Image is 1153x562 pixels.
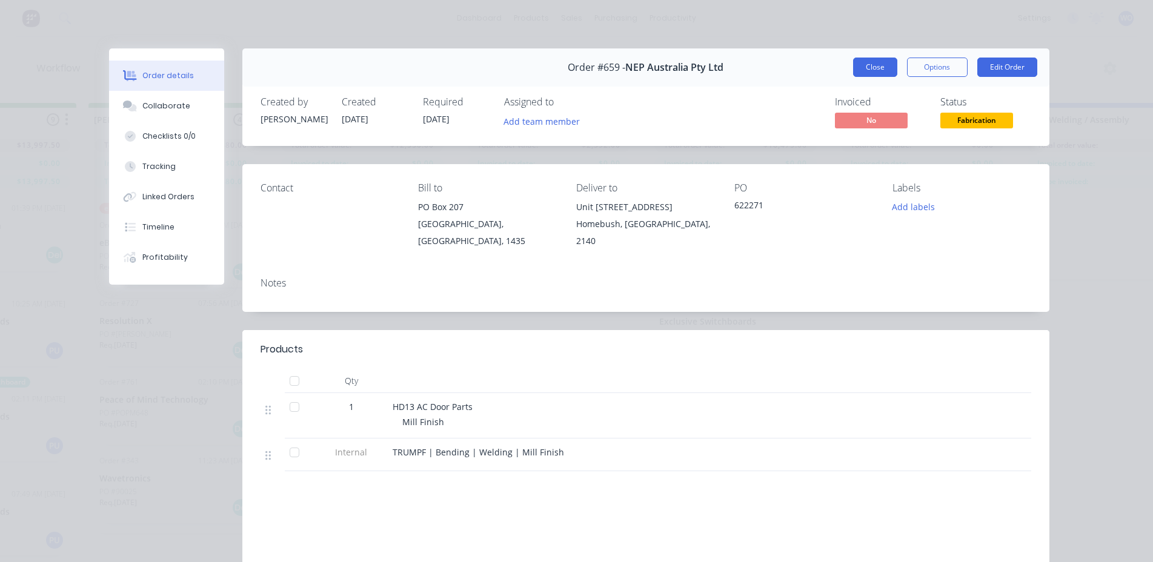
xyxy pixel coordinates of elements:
span: Fabrication [940,113,1013,128]
div: Tracking [142,161,176,172]
div: Profitability [142,252,188,263]
div: Notes [261,277,1031,289]
button: Fabrication [940,113,1013,131]
span: Mill Finish [402,416,444,428]
span: [DATE] [423,113,450,125]
button: Linked Orders [109,182,224,212]
div: Deliver to [576,182,715,194]
button: Add team member [497,113,586,129]
button: Add labels [886,199,942,215]
button: Profitability [109,242,224,273]
span: [DATE] [342,113,368,125]
div: Unit [STREET_ADDRESS] [576,199,715,216]
div: PO Box 207 [418,199,557,216]
div: Contact [261,182,399,194]
span: 1 [349,400,354,413]
div: [PERSON_NAME] [261,113,327,125]
div: 622271 [734,199,873,216]
div: Created by [261,96,327,108]
div: Linked Orders [142,191,194,202]
div: Status [940,96,1031,108]
div: Required [423,96,490,108]
button: Tracking [109,151,224,182]
div: Labels [892,182,1031,194]
div: Bill to [418,182,557,194]
span: Internal [320,446,383,458]
span: NEP Australia Pty Ltd [625,62,723,73]
div: Collaborate [142,101,190,111]
div: PO [734,182,873,194]
span: TRUMPF | Bending | Welding | Mill Finish [393,446,564,458]
button: Checklists 0/0 [109,121,224,151]
button: Timeline [109,212,224,242]
span: No [835,113,908,128]
div: Homebush, [GEOGRAPHIC_DATA], 2140 [576,216,715,250]
button: Close [853,58,897,77]
button: Collaborate [109,91,224,121]
button: Edit Order [977,58,1037,77]
div: Qty [315,369,388,393]
div: Checklists 0/0 [142,131,196,142]
div: Created [342,96,408,108]
button: Order details [109,61,224,91]
div: Assigned to [504,96,625,108]
button: Options [907,58,968,77]
div: Unit [STREET_ADDRESS]Homebush, [GEOGRAPHIC_DATA], 2140 [576,199,715,250]
div: Order details [142,70,194,81]
div: Timeline [142,222,174,233]
button: Add team member [504,113,586,129]
div: PO Box 207[GEOGRAPHIC_DATA], [GEOGRAPHIC_DATA], 1435 [418,199,557,250]
span: HD13 AC Door Parts [393,401,473,412]
div: [GEOGRAPHIC_DATA], [GEOGRAPHIC_DATA], 1435 [418,216,557,250]
span: Order #659 - [568,62,625,73]
div: Products [261,342,303,357]
div: Invoiced [835,96,926,108]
